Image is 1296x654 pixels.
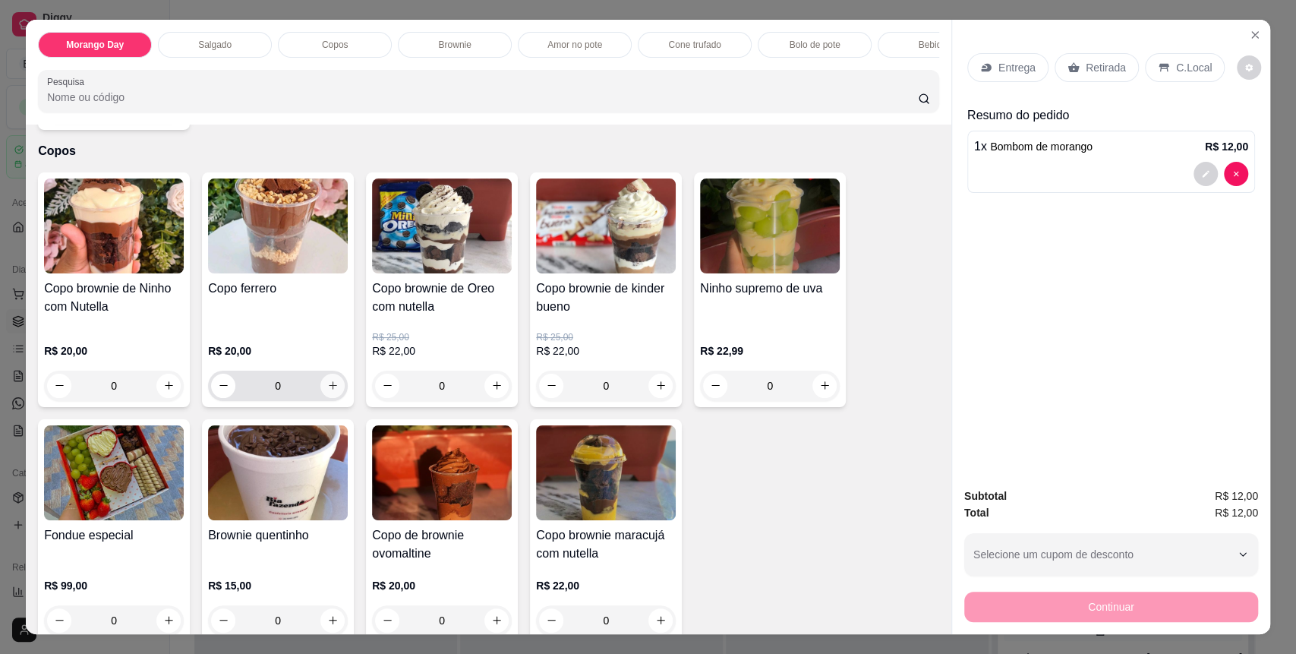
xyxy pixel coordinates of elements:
[484,374,509,398] button: increase-product-quantity
[47,374,71,398] button: decrease-product-quantity
[700,343,840,359] p: R$ 22,99
[44,179,184,273] img: product-image
[1215,488,1258,504] span: R$ 12,00
[198,39,232,51] p: Salgado
[208,425,348,520] img: product-image
[547,39,602,51] p: Amor no pote
[967,106,1255,125] p: Resumo do pedido
[536,331,676,343] p: R$ 25,00
[322,39,348,51] p: Copos
[66,39,124,51] p: Morango Day
[372,425,512,520] img: product-image
[44,280,184,316] h4: Copo brownie de Ninho com Nutella
[990,141,1093,153] span: Bombom de morango
[372,343,512,359] p: R$ 22,00
[536,425,676,520] img: product-image
[536,343,676,359] p: R$ 22,00
[1176,60,1212,75] p: C.Local
[648,374,673,398] button: increase-product-quantity
[372,280,512,316] h4: Copo brownie de Oreo com nutella
[156,608,181,633] button: increase-product-quantity
[38,142,939,160] p: Copos
[208,526,348,545] h4: Brownie quentinho
[974,137,1093,156] p: 1 x
[1224,162,1248,186] button: decrease-product-quantity
[208,578,348,593] p: R$ 15,00
[320,374,345,398] button: increase-product-quantity
[1215,504,1258,521] span: R$ 12,00
[703,374,727,398] button: decrease-product-quantity
[536,280,676,316] h4: Copo brownie de kinder bueno
[700,179,840,273] img: product-image
[1237,55,1261,80] button: decrease-product-quantity
[1086,60,1126,75] p: Retirada
[1205,139,1248,154] p: R$ 12,00
[208,179,348,273] img: product-image
[998,60,1036,75] p: Entrega
[964,507,989,519] strong: Total
[211,374,235,398] button: decrease-product-quantity
[700,280,840,298] h4: Ninho supremo de uva
[484,608,509,633] button: increase-product-quantity
[918,39,951,51] p: Bebidas
[44,526,184,545] h4: Fondue especial
[1243,23,1267,47] button: Close
[539,374,563,398] button: decrease-product-quantity
[47,75,90,88] label: Pesquisa
[44,578,184,593] p: R$ 99,00
[372,331,512,343] p: R$ 25,00
[375,608,399,633] button: decrease-product-quantity
[438,39,471,51] p: Brownie
[44,425,184,520] img: product-image
[208,280,348,298] h4: Copo ferrero
[539,608,563,633] button: decrease-product-quantity
[668,39,721,51] p: Cone trufado
[648,608,673,633] button: increase-product-quantity
[372,526,512,563] h4: Copo de brownie ovomaltine
[536,526,676,563] h4: Copo brownie maracujá com nutella
[536,179,676,273] img: product-image
[372,179,512,273] img: product-image
[208,343,348,359] p: R$ 20,00
[47,90,918,105] input: Pesquisa
[47,608,71,633] button: decrease-product-quantity
[372,578,512,593] p: R$ 20,00
[964,533,1258,576] button: Selecione um cupom de desconto
[964,490,1007,502] strong: Subtotal
[812,374,837,398] button: increase-product-quantity
[44,343,184,359] p: R$ 20,00
[1194,162,1218,186] button: decrease-product-quantity
[156,374,181,398] button: increase-product-quantity
[536,578,676,593] p: R$ 22,00
[375,374,399,398] button: decrease-product-quantity
[789,39,840,51] p: Bolo de pote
